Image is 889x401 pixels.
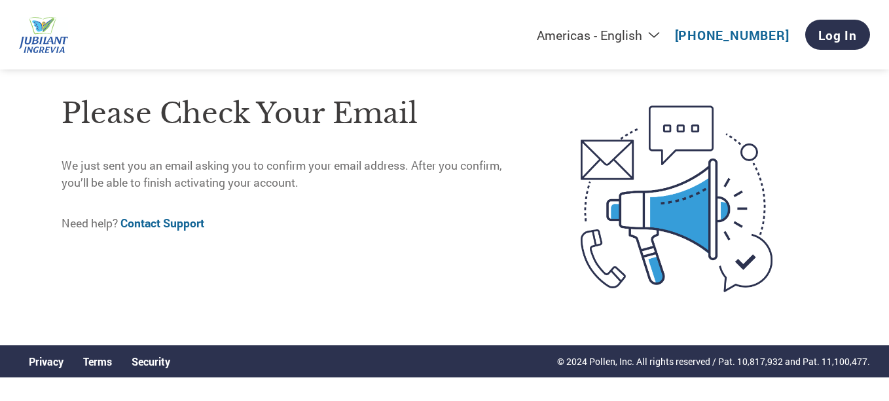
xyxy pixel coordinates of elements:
a: Terms [83,354,112,368]
a: Security [132,354,170,368]
a: Log In [805,20,870,50]
p: We just sent you an email asking you to confirm your email address. After you confirm, you’ll be ... [62,157,526,192]
a: [PHONE_NUMBER] [675,27,789,43]
a: Privacy [29,354,63,368]
a: Contact Support [120,216,204,231]
h1: Please check your email [62,92,526,135]
img: Jubilant Ingrevia [19,17,68,53]
img: open-email [526,82,827,315]
p: © 2024 Pollen, Inc. All rights reserved / Pat. 10,817,932 and Pat. 11,100,477. [557,354,870,368]
p: Need help? [62,215,526,232]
